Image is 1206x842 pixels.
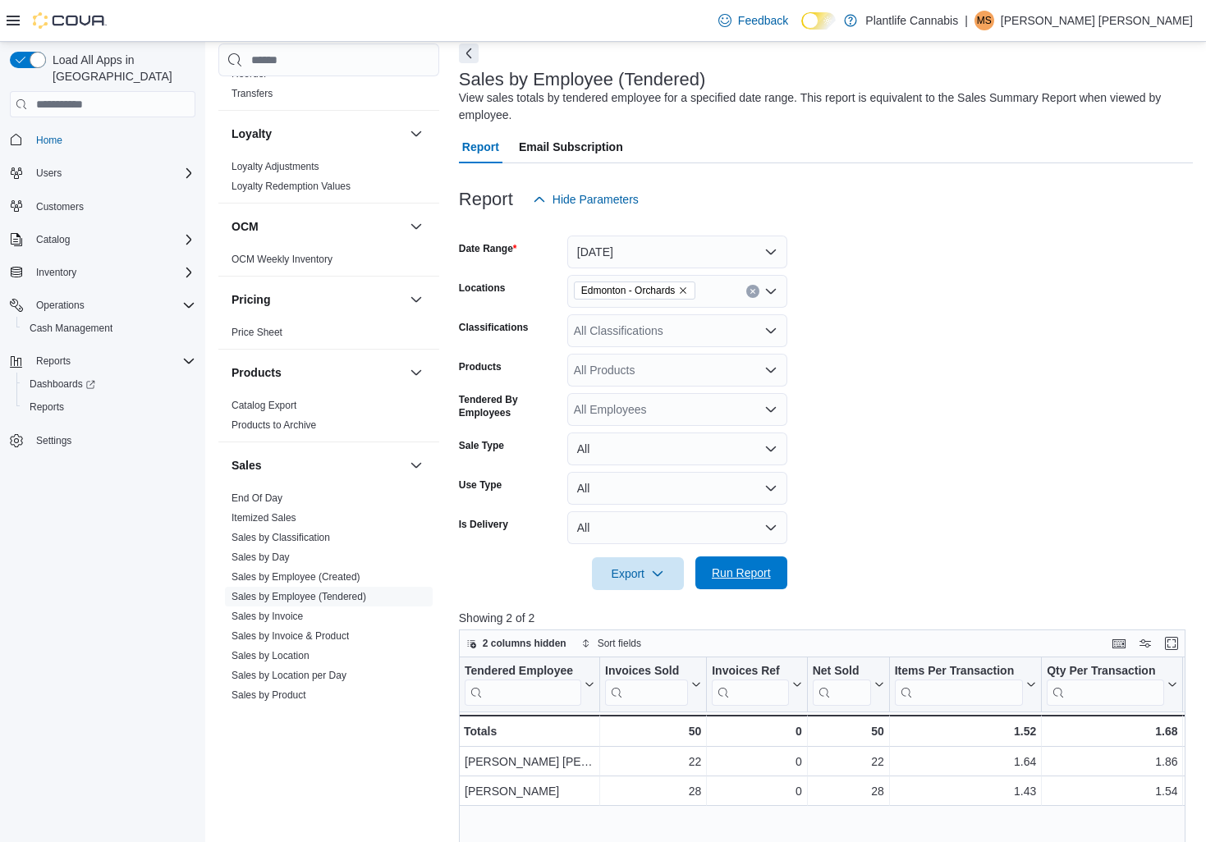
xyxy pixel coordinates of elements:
[232,400,296,411] a: Catalog Export
[459,242,517,255] label: Date Range
[459,610,1193,626] p: Showing 2 of 2
[232,126,272,142] h3: Loyalty
[567,432,787,465] button: All
[1109,634,1129,653] button: Keyboard shortcuts
[30,431,78,451] a: Settings
[30,263,195,282] span: Inventory
[16,317,202,340] button: Cash Management
[232,253,332,266] span: OCM Weekly Inventory
[464,721,594,741] div: Totals
[30,163,195,183] span: Users
[3,261,202,284] button: Inventory
[3,428,202,452] button: Settings
[232,551,290,564] span: Sales by Day
[30,295,91,315] button: Operations
[30,263,83,282] button: Inventory
[764,364,777,377] button: Open list of options
[232,531,330,544] span: Sales by Classification
[605,752,701,771] div: 22
[592,557,684,590] button: Export
[974,11,994,30] div: Melissa Sue Smith
[218,488,439,771] div: Sales
[23,397,195,417] span: Reports
[406,124,426,144] button: Loyalty
[894,664,1023,706] div: Items Per Transaction
[232,650,310,661] a: Sales by Location
[465,752,594,771] div: [PERSON_NAME] [PERSON_NAME]
[23,318,119,338] a: Cash Management
[30,322,112,335] span: Cash Management
[232,649,310,662] span: Sales by Location
[30,230,76,249] button: Catalog
[3,294,202,317] button: Operations
[30,351,195,371] span: Reports
[36,200,84,213] span: Customers
[232,511,296,524] span: Itemized Sales
[23,397,71,417] a: Reports
[232,629,349,643] span: Sales by Invoice & Product
[567,236,787,268] button: [DATE]
[712,664,788,680] div: Invoices Ref
[712,781,801,801] div: 0
[459,321,529,334] label: Classifications
[764,285,777,298] button: Open list of options
[232,512,296,524] a: Itemized Sales
[23,318,195,338] span: Cash Management
[483,637,566,650] span: 2 columns hidden
[977,11,992,30] span: MS
[3,194,202,218] button: Customers
[232,570,360,583] span: Sales by Employee (Created)
[232,254,332,265] a: OCM Weekly Inventory
[894,664,1023,680] div: Items Per Transaction
[30,163,68,183] button: Users
[712,4,795,37] a: Feedback
[738,12,788,29] span: Feedback
[605,664,688,680] div: Invoices Sold
[465,664,594,706] button: Tendered Employee
[1047,781,1177,801] div: 1.54
[232,492,282,505] span: End Of Day
[567,511,787,544] button: All
[30,378,95,391] span: Dashboards
[602,557,674,590] span: Export
[232,492,282,504] a: End Of Day
[406,363,426,382] button: Products
[232,327,282,338] a: Price Sheet
[36,233,70,246] span: Catalog
[36,167,62,180] span: Users
[746,285,759,298] button: Clear input
[465,664,581,680] div: Tendered Employee
[406,455,426,475] button: Sales
[712,664,801,706] button: Invoices Ref
[232,457,403,474] button: Sales
[895,781,1037,801] div: 1.43
[232,689,306,702] span: Sales by Product
[232,291,403,308] button: Pricing
[574,281,696,300] span: Edmonton - Orchards
[36,434,71,447] span: Settings
[459,360,502,373] label: Products
[232,218,259,235] h3: OCM
[232,87,273,100] span: Transfers
[218,157,439,203] div: Loyalty
[30,351,77,371] button: Reports
[865,11,958,30] p: Plantlife Cannabis
[36,266,76,279] span: Inventory
[1047,752,1177,771] div: 1.86
[812,721,883,741] div: 50
[459,89,1185,124] div: View sales totals by tendered employee for a specified date range. This report is equivalent to t...
[232,669,346,682] span: Sales by Location per Day
[459,281,506,295] label: Locations
[232,161,319,172] a: Loyalty Adjustments
[895,752,1037,771] div: 1.64
[459,478,502,492] label: Use Type
[232,180,351,193] span: Loyalty Redemption Values
[1047,721,1177,741] div: 1.68
[3,127,202,151] button: Home
[801,12,836,30] input: Dark Mode
[232,591,366,602] a: Sales by Employee (Tendered)
[812,664,870,680] div: Net Sold
[46,52,195,85] span: Load All Apps in [GEOGRAPHIC_DATA]
[459,70,706,89] h3: Sales by Employee (Tendered)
